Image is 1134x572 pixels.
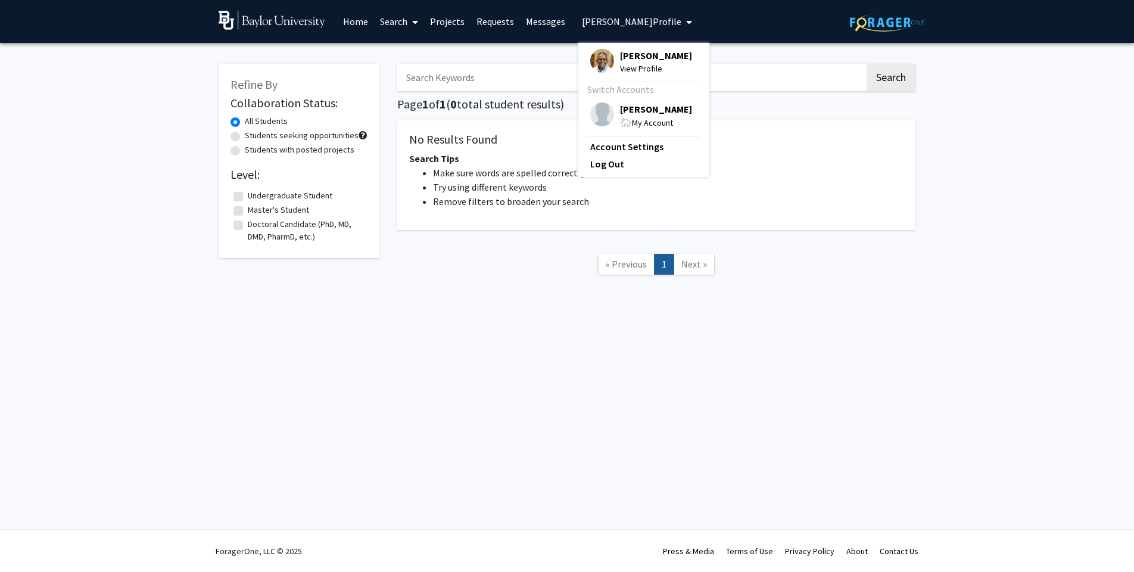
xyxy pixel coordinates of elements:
[620,102,692,116] span: [PERSON_NAME]
[867,64,915,91] button: Search
[397,97,915,111] h1: Page of ( total student results)
[245,115,288,128] label: All Students
[590,102,692,129] div: Profile Picture[PERSON_NAME]My Account
[471,1,520,42] a: Requests
[681,258,707,270] span: Next »
[374,1,424,42] a: Search
[440,97,446,111] span: 1
[663,546,714,557] a: Press & Media
[422,97,429,111] span: 1
[606,258,647,270] span: « Previous
[9,518,51,563] iframe: Chat
[248,189,332,202] label: Undergraduate Student
[424,1,471,42] a: Projects
[409,153,459,164] span: Search Tips
[620,62,692,75] span: View Profile
[433,194,904,209] li: Remove filters to broaden your search
[590,157,697,171] a: Log Out
[590,139,697,154] a: Account Settings
[726,546,773,557] a: Terms of Use
[632,117,673,128] span: My Account
[590,49,692,75] div: Profile Picture[PERSON_NAME]View Profile
[216,530,302,572] div: ForagerOne, LLC © 2025
[248,204,309,216] label: Master's Student
[590,49,614,73] img: Profile Picture
[598,254,655,275] a: Previous Page
[674,254,715,275] a: Next Page
[880,546,918,557] a: Contact Us
[785,546,834,557] a: Privacy Policy
[219,11,325,30] img: Baylor University Logo
[590,102,614,126] img: Profile Picture
[520,1,571,42] a: Messages
[433,166,904,180] li: Make sure words are spelled correctly
[397,64,865,91] input: Search Keywords
[850,13,924,32] img: ForagerOne Logo
[245,144,354,156] label: Students with posted projects
[397,242,915,290] nav: Page navigation
[245,129,359,142] label: Students seeking opportunities
[337,1,374,42] a: Home
[654,254,674,275] a: 1
[620,49,692,62] span: [PERSON_NAME]
[433,180,904,194] li: Try using different keywords
[248,218,364,243] label: Doctoral Candidate (PhD, MD, DMD, PharmD, etc.)
[230,77,278,92] span: Refine By
[230,96,367,110] h2: Collaboration Status:
[587,82,697,97] div: Switch Accounts
[409,132,904,147] h5: No Results Found
[450,97,457,111] span: 0
[582,15,681,27] span: [PERSON_NAME] Profile
[230,167,367,182] h2: Level:
[846,546,868,557] a: About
